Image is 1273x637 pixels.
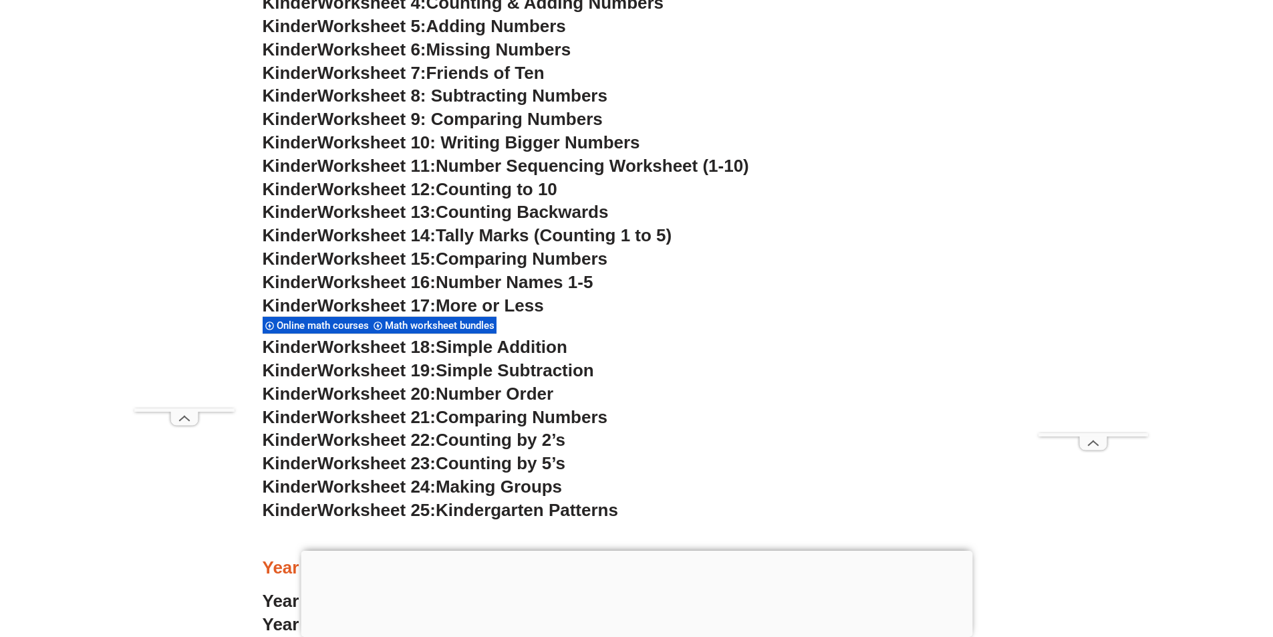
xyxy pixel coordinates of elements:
span: Kinder [263,179,317,199]
span: Online math courses [277,320,373,332]
span: Worksheet 11: [317,156,436,176]
span: Kinder [263,249,317,269]
span: More or Less [436,295,544,315]
span: Comparing Numbers [436,407,607,427]
span: Counting by 5’s [436,453,565,473]
span: Number Names 1-5 [436,272,593,292]
span: Worksheet 20: [317,384,436,404]
span: Worksheet 21: [317,407,436,427]
span: Worksheet 17: [317,295,436,315]
span: Kinder [263,407,317,427]
span: Worksheet 9: Comparing Numbers [317,109,603,129]
span: Kinder [263,430,317,450]
span: Number Order [436,384,553,404]
span: Kinder [263,16,317,36]
span: Kinder [263,295,317,315]
span: Friends of Ten [426,63,545,83]
span: Tally Marks (Counting 1 to 5) [436,225,672,245]
a: Year 1Worksheet 1:Number Words [263,591,547,611]
a: Year 1Worksheet 2:Comparing Numbers [263,614,594,634]
div: Math worksheet bundles [371,316,497,334]
a: KinderWorksheet 9: Comparing Numbers [263,109,603,129]
span: Worksheet 18: [317,337,436,357]
a: KinderWorksheet 5:Adding Numbers [263,16,566,36]
span: Simple Subtraction [436,360,594,380]
a: KinderWorksheet 10: Writing Bigger Numbers [263,132,640,152]
iframe: Chat Widget [1050,486,1273,637]
span: Math worksheet bundles [385,320,499,332]
span: Kinder [263,500,317,520]
span: Kinder [263,453,317,473]
span: Counting Backwards [436,202,608,222]
span: Worksheet 22: [317,430,436,450]
span: Simple Addition [436,337,567,357]
span: Counting by 2’s [436,430,565,450]
span: Kindergarten Patterns [436,500,618,520]
span: Kinder [263,156,317,176]
span: Kinder [263,225,317,245]
span: Worksheet 16: [317,272,436,292]
span: Kinder [263,202,317,222]
span: Kinder [263,360,317,380]
span: Worksheet 13: [317,202,436,222]
span: Kinder [263,63,317,83]
span: Kinder [263,272,317,292]
a: KinderWorksheet 8: Subtracting Numbers [263,86,607,106]
span: Number Sequencing Worksheet (1-10) [436,156,749,176]
span: Worksheet 24: [317,477,436,497]
span: Kinder [263,132,317,152]
span: Worksheet 8: Subtracting Numbers [317,86,607,106]
span: Worksheet 5: [317,16,426,36]
span: Worksheet 25: [317,500,436,520]
span: Missing Numbers [426,39,571,59]
iframe: Advertisement [1038,32,1148,433]
a: KinderWorksheet 6:Missing Numbers [263,39,571,59]
span: Counting to 10 [436,179,557,199]
span: Worksheet 14: [317,225,436,245]
div: Online math courses [263,316,371,334]
span: Kinder [263,337,317,357]
span: Comparing Numbers [436,249,607,269]
span: Kinder [263,109,317,129]
iframe: Advertisement [301,551,972,634]
span: Worksheet 12: [317,179,436,199]
span: Worksheet 10: Writing Bigger Numbers [317,132,640,152]
span: Worksheet 19: [317,360,436,380]
span: Worksheet 6: [317,39,426,59]
span: Kinder [263,384,317,404]
span: Worksheet 15: [317,249,436,269]
span: Kinder [263,477,317,497]
span: Worksheet 23: [317,453,436,473]
span: Adding Numbers [426,16,566,36]
span: Kinder [263,86,317,106]
span: Kinder [263,39,317,59]
span: Making Groups [436,477,562,497]
span: Worksheet 7: [317,63,426,83]
a: KinderWorksheet 7:Friends of Ten [263,63,545,83]
iframe: Advertisement [134,32,235,408]
h3: Year 1 Math Worksheets [263,557,1011,580]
